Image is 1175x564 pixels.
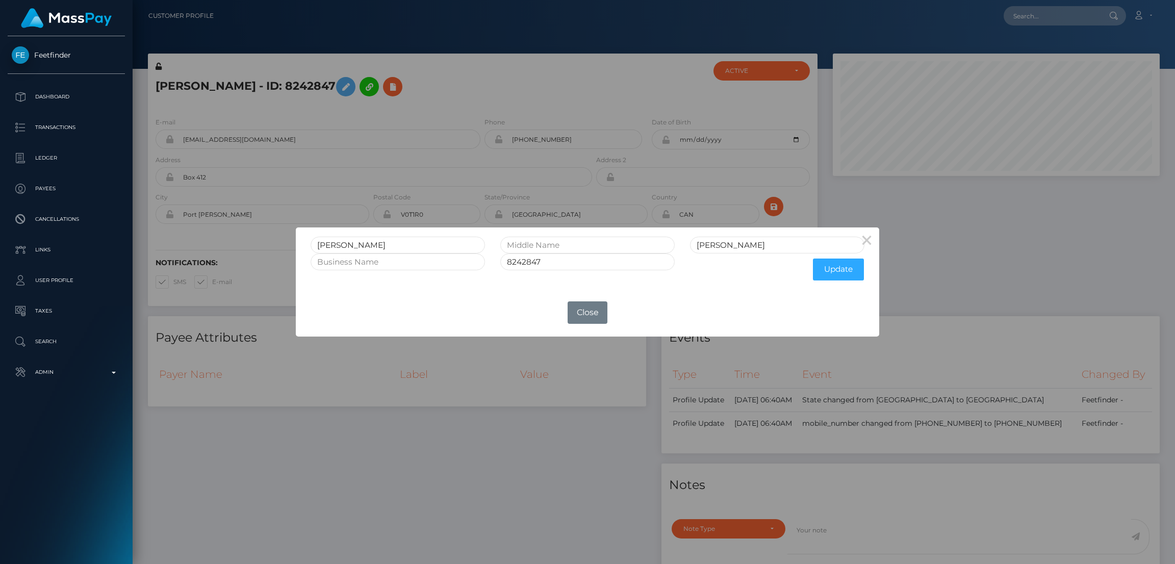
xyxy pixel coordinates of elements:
button: Close [568,301,607,324]
p: Taxes [12,303,121,319]
p: User Profile [12,273,121,288]
p: Links [12,242,121,258]
p: Ledger [12,150,121,166]
input: Internal User Id [500,253,675,270]
p: Payees [12,181,121,196]
p: Dashboard [12,89,121,105]
span: Feetfinder [8,50,125,60]
input: Business Name [311,253,485,270]
button: Update [813,259,864,280]
input: Middle Name [500,237,675,253]
p: Admin [12,365,121,380]
input: Last Name [690,237,864,253]
input: First Name [311,237,485,253]
img: Feetfinder [12,46,29,64]
p: Transactions [12,120,121,135]
button: Close this dialog [855,227,879,252]
p: Search [12,334,121,349]
p: Cancellations [12,212,121,227]
img: MassPay Logo [21,8,112,28]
